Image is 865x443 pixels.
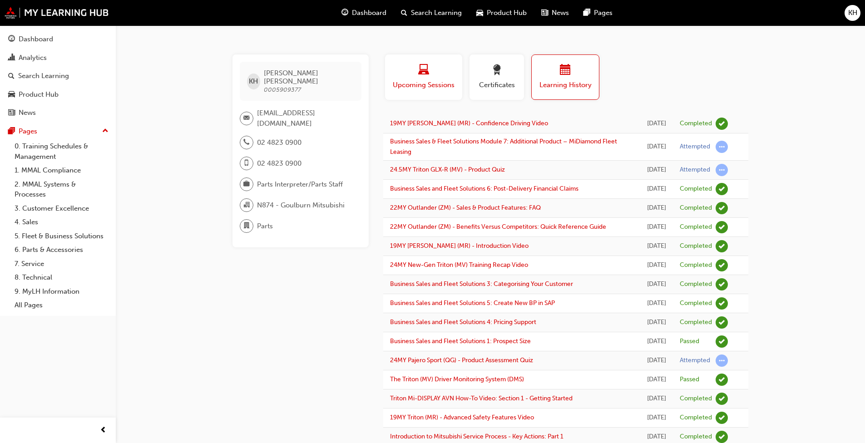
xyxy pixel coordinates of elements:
span: [PERSON_NAME] [PERSON_NAME] [264,69,354,85]
img: mmal [5,7,109,19]
button: Pages [4,123,112,140]
span: 02 4823 0900 [257,158,302,169]
span: Upcoming Sessions [392,80,455,90]
span: mobile-icon [243,158,250,169]
span: KH [848,8,857,18]
button: Upcoming Sessions [385,54,462,100]
span: pages-icon [583,7,590,19]
div: Completed [680,413,712,422]
a: Dashboard [4,31,112,48]
div: Completed [680,119,712,128]
span: news-icon [8,109,15,117]
span: learningRecordVerb_COMPLETE-icon [716,297,728,310]
a: 8. Technical [11,271,112,285]
a: 24MY Pajero Sport (QG) - Product Assessment Quiz [390,356,533,364]
span: learningRecordVerb_COMPLETE-icon [716,202,728,214]
a: All Pages [11,298,112,312]
span: organisation-icon [243,199,250,211]
div: Mon Sep 01 2025 15:26:02 GMT+1000 (Australian Eastern Standard Time) [647,222,666,232]
div: Completed [680,223,712,231]
div: Completed [680,280,712,289]
span: search-icon [8,72,15,80]
div: Mon Sep 01 2025 15:38:55 GMT+1000 (Australian Eastern Standard Time) [647,165,666,175]
a: 19MY [PERSON_NAME] (MR) - Confidence Driving Video [390,119,548,127]
span: chart-icon [8,54,15,62]
span: Dashboard [352,8,386,18]
a: Business Sales and Fleet Solutions 5: Create New BP in SAP [390,299,555,307]
a: Business Sales and Fleet Solutions 3: Categorising Your Customer [390,280,573,288]
span: email-icon [243,113,250,124]
div: Dashboard [19,34,53,44]
span: learningRecordVerb_COMPLETE-icon [716,221,728,233]
div: Mon Sep 01 2025 15:12:58 GMT+1000 (Australian Eastern Standard Time) [647,279,666,290]
div: Completed [680,299,712,308]
span: Product Hub [487,8,527,18]
div: Mon Sep 01 2025 14:53:13 GMT+1000 (Australian Eastern Standard Time) [647,317,666,328]
span: 02 4823 0900 [257,138,302,148]
span: learningRecordVerb_PASS-icon [716,374,728,386]
span: 0005909377 [264,86,301,94]
a: Business Sales and Fleet Solutions 6: Post-Delivery Financial Claims [390,185,578,192]
span: learningRecordVerb_COMPLETE-icon [716,316,728,329]
span: prev-icon [100,425,107,436]
a: 9. MyLH Information [11,285,112,299]
a: Business Sales and Fleet Solutions 4: Pricing Support [390,318,536,326]
a: 5. Fleet & Business Solutions [11,229,112,243]
div: Passed [680,375,699,384]
a: 22MY Outlander (ZM) - Benefits Versus Competitors: Quick Reference Guide [390,223,606,231]
div: Search Learning [18,71,69,81]
span: Pages [594,8,613,18]
a: 24MY New-Gen Triton (MV) Training Recap Video [390,261,528,269]
a: 1. MMAL Compliance [11,163,112,177]
a: 4. Sales [11,215,112,229]
a: 3. Customer Excellence [11,202,112,216]
span: up-icon [102,125,109,137]
a: 6. Parts & Accessories [11,243,112,257]
div: Attempted [680,143,710,151]
span: learningRecordVerb_COMPLETE-icon [716,118,728,130]
span: N874 - Goulburn Mitsubishi [257,200,345,211]
button: Learning History [531,54,599,100]
div: Completed [680,261,712,270]
div: Mon Sep 01 2025 15:21:26 GMT+1000 (Australian Eastern Standard Time) [647,260,666,271]
span: learningRecordVerb_ATTEMPT-icon [716,354,728,367]
div: Mon Sep 01 2025 15:56:38 GMT+1000 (Australian Eastern Standard Time) [647,118,666,129]
div: Completed [680,242,712,251]
a: Triton Mi-DISPLAY AVN How-To Video: Section 1 - Getting Started [390,394,573,402]
div: Mon Sep 01 2025 14:03:31 GMT+1000 (Australian Eastern Standard Time) [647,374,666,385]
span: learningRecordVerb_COMPLETE-icon [716,278,728,290]
div: Completed [680,185,712,193]
span: search-icon [401,7,407,19]
span: KH [249,76,258,87]
span: phone-icon [243,137,250,148]
span: Parts [257,221,273,231]
span: Certificates [476,80,517,90]
a: Search Learning [4,68,112,84]
a: News [4,104,112,121]
div: Mon Sep 01 2025 14:04:29 GMT+1000 (Australian Eastern Standard Time) [647,355,666,366]
span: briefcase-icon [243,178,250,190]
div: Mon Sep 01 2025 15:22:43 GMT+1000 (Australian Eastern Standard Time) [647,241,666,251]
div: Mon Sep 01 2025 15:04:56 GMT+1000 (Australian Eastern Standard Time) [647,298,666,309]
span: Search Learning [411,8,462,18]
span: department-icon [243,220,250,232]
span: car-icon [476,7,483,19]
div: Mon Sep 01 2025 15:43:23 GMT+1000 (Australian Eastern Standard Time) [647,142,666,152]
a: Product Hub [4,86,112,103]
div: Product Hub [19,89,59,100]
button: DashboardAnalyticsSearch LearningProduct HubNews [4,29,112,123]
div: Pages [19,126,37,137]
a: search-iconSearch Learning [394,4,469,22]
a: car-iconProduct Hub [469,4,534,22]
span: Parts Interpreter/Parts Staff [257,179,343,190]
span: guage-icon [8,35,15,44]
div: Mon Sep 01 2025 13:43:23 GMT+1000 (Australian Eastern Standard Time) [647,432,666,442]
div: Mon Sep 01 2025 15:38:11 GMT+1000 (Australian Eastern Standard Time) [647,184,666,194]
span: laptop-icon [418,64,429,77]
span: pages-icon [8,128,15,136]
button: Certificates [470,54,524,100]
span: award-icon [491,64,502,77]
a: 24.5MY Triton GLX-R (MV) - Product Quiz [390,166,505,173]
